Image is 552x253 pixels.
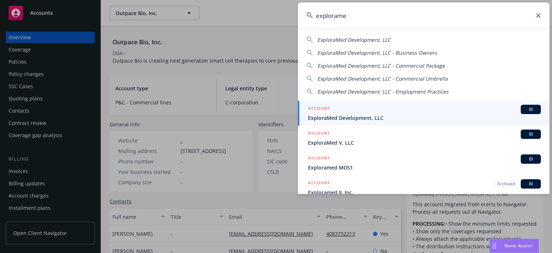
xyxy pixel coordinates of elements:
[317,88,448,95] span: ExploraMed Development, LLC - Employment Practices
[317,36,391,43] span: ExploraMed Development, LLC
[317,62,445,69] span: ExploraMed Development, LLC - Commercial Package
[497,181,515,187] span: Archived
[524,106,538,113] span: BI
[308,179,330,188] h5: ACCOUNT
[298,101,549,126] a: ACCOUNTBIExploraMed Development, LLC
[317,75,448,82] span: ExploraMed Development, LLC - Commercial Umbrella
[308,130,330,138] h5: ACCOUNT
[308,164,541,171] span: Exploramed MDS1
[298,126,549,150] a: ACCOUNTBIExploraMed V, LLC
[317,49,437,56] span: ExploraMed Development, LLC - Business Owners
[308,114,541,122] span: ExploraMed Development, LLC
[298,3,549,28] input: Search...
[524,156,538,162] span: BI
[524,131,538,137] span: BI
[298,150,549,175] a: ACCOUNTBIExploramed MDS1
[490,239,499,253] div: Drag to move
[308,154,330,163] h5: ACCOUNT
[524,181,538,187] span: BI
[489,239,539,253] button: Nova Assist
[505,243,533,249] span: Nova Assist
[308,105,330,113] h5: ACCOUNT
[308,189,541,196] span: Exploramed II, Inc.
[308,139,541,146] span: ExploraMed V, LLC
[298,175,549,200] a: ACCOUNTArchivedBIExploramed II, Inc.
